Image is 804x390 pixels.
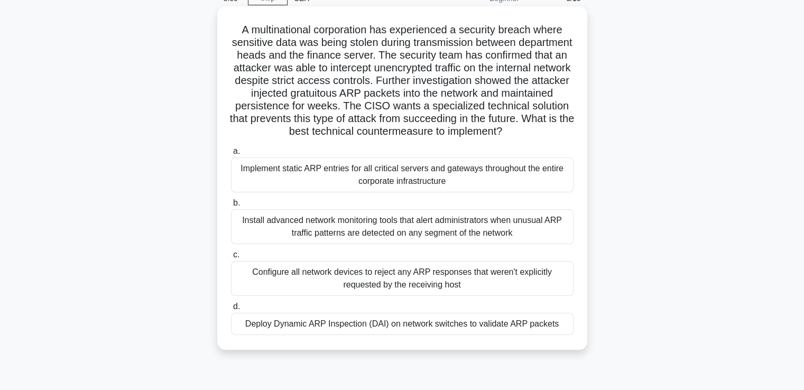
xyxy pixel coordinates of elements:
div: Implement static ARP entries for all critical servers and gateways throughout the entire corporat... [231,157,574,192]
span: d. [233,302,240,311]
span: c. [233,250,239,259]
h5: A multinational corporation has experienced a security breach where sensitive data was being stol... [230,23,575,138]
div: Deploy Dynamic ARP Inspection (DAI) on network switches to validate ARP packets [231,313,574,335]
span: b. [233,198,240,207]
span: a. [233,146,240,155]
div: Install advanced network monitoring tools that alert administrators when unusual ARP traffic patt... [231,209,574,244]
div: Configure all network devices to reject any ARP responses that weren't explicitly requested by th... [231,261,574,296]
